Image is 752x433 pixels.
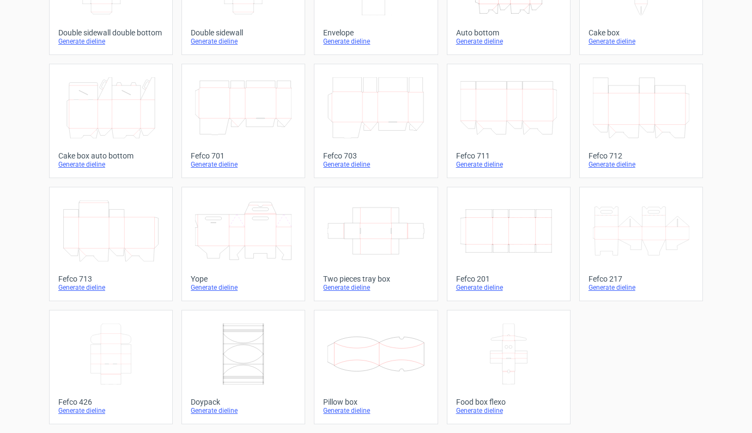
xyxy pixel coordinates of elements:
a: Two pieces tray boxGenerate dieline [314,187,438,301]
a: Fefco 426Generate dieline [49,310,173,424]
a: YopeGenerate dieline [181,187,305,301]
div: Cake box auto bottom [58,151,163,160]
div: Generate dieline [456,283,561,292]
div: Fefco 711 [456,151,561,160]
div: Food box flexo [456,398,561,406]
div: Double sidewall [191,28,296,37]
div: Generate dieline [191,160,296,169]
div: Pillow box [323,398,428,406]
a: DoypackGenerate dieline [181,310,305,424]
div: Generate dieline [191,283,296,292]
div: Generate dieline [323,37,428,46]
div: Generate dieline [589,37,694,46]
a: Fefco 711Generate dieline [447,64,571,178]
a: Food box flexoGenerate dieline [447,310,571,424]
a: Fefco 703Generate dieline [314,64,438,178]
div: Fefco 217 [589,275,694,283]
div: Generate dieline [58,406,163,415]
div: Fefco 713 [58,275,163,283]
div: Cake box [589,28,694,37]
div: Doypack [191,398,296,406]
div: Generate dieline [58,283,163,292]
div: Generate dieline [323,160,428,169]
div: Generate dieline [456,37,561,46]
div: Fefco 701 [191,151,296,160]
div: Generate dieline [191,37,296,46]
div: Two pieces tray box [323,275,428,283]
div: Fefco 201 [456,275,561,283]
div: Generate dieline [58,37,163,46]
div: Auto bottom [456,28,561,37]
div: Double sidewall double bottom [58,28,163,37]
a: Fefco 712Generate dieline [579,64,703,178]
div: Yope [191,275,296,283]
div: Fefco 712 [589,151,694,160]
div: Generate dieline [58,160,163,169]
div: Generate dieline [191,406,296,415]
div: Generate dieline [456,160,561,169]
a: Fefco 217Generate dieline [579,187,703,301]
div: Generate dieline [323,283,428,292]
a: Fefco 701Generate dieline [181,64,305,178]
a: Fefco 713Generate dieline [49,187,173,301]
div: Generate dieline [589,160,694,169]
div: Generate dieline [323,406,428,415]
div: Generate dieline [589,283,694,292]
a: Fefco 201Generate dieline [447,187,571,301]
div: Fefco 703 [323,151,428,160]
a: Pillow boxGenerate dieline [314,310,438,424]
a: Cake box auto bottomGenerate dieline [49,64,173,178]
div: Generate dieline [456,406,561,415]
div: Fefco 426 [58,398,163,406]
div: Envelope [323,28,428,37]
